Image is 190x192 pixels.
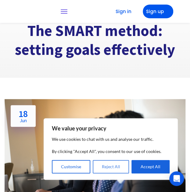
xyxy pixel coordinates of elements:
[52,125,170,132] p: We value your privacy
[52,136,170,143] p: We use cookies to chat with us and analyse our traffic.
[52,160,90,173] button: Customise
[106,5,137,18] a: Sign in
[19,118,28,123] span: Jun
[5,21,185,59] h1: The SMART method: setting goals effectively
[52,148,170,155] p: By clicking "Accept All", you consent to our use of cookies.
[60,8,68,15] button: Toggle navigation
[11,105,36,127] a: 18Jun
[19,109,28,123] h2: 18
[169,171,184,186] div: Open Intercom Messenger
[131,160,170,173] button: Accept All
[143,5,173,18] a: Sign up
[93,160,129,173] button: Reject All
